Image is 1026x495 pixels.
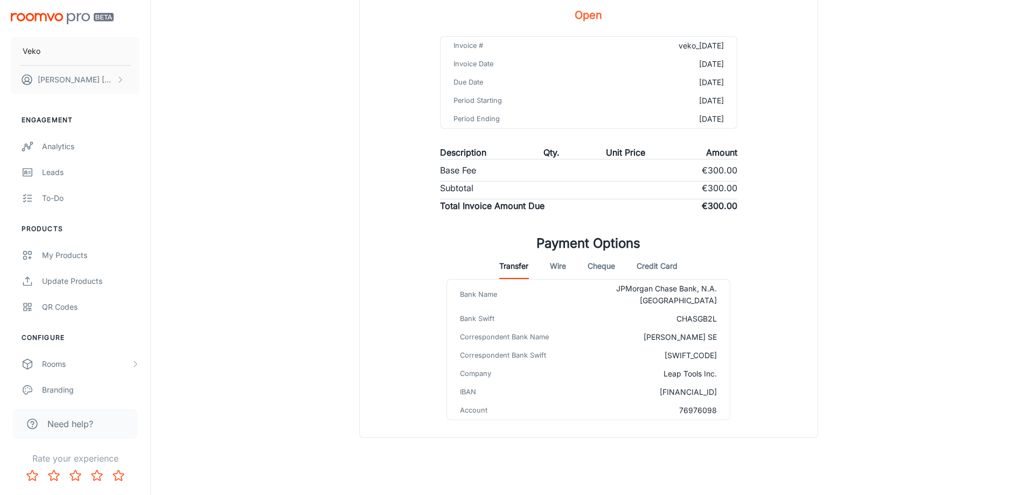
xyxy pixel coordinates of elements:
[702,182,737,194] p: €300.00
[557,383,730,401] td: [FINANCIAL_ID]
[9,452,142,465] p: Rate your experience
[706,146,737,159] p: Amount
[441,37,608,55] td: Invoice #
[606,146,645,159] p: Unit Price
[447,346,557,365] td: Correspondent Bank Swift
[447,280,557,310] td: Bank Name
[42,384,139,396] div: Branding
[42,141,139,152] div: Analytics
[702,199,737,212] p: €300.00
[557,401,730,420] td: 76976098
[447,328,557,346] td: Correspondent Bank Name
[42,301,139,313] div: QR Codes
[440,146,486,159] p: Description
[11,37,139,65] button: Veko
[22,465,43,486] button: Rate 1 star
[499,253,528,279] button: Transfer
[557,328,730,346] td: [PERSON_NAME] SE
[441,73,608,92] td: Due Date
[543,146,560,159] p: Qty.
[441,110,608,128] td: Period Ending
[557,365,730,383] td: Leap Tools Inc.
[607,73,736,92] td: [DATE]
[607,55,736,73] td: [DATE]
[447,383,557,401] td: IBAN
[607,92,736,110] td: [DATE]
[607,37,736,55] td: veko_[DATE]
[557,280,730,310] td: JPMorgan Chase Bank, N.A. [GEOGRAPHIC_DATA]
[108,465,129,486] button: Rate 5 star
[42,166,139,178] div: Leads
[440,199,545,212] p: Total Invoice Amount Due
[637,253,678,279] button: Credit Card
[441,55,608,73] td: Invoice Date
[440,164,476,177] p: Base Fee
[441,92,608,110] td: Period Starting
[447,310,557,328] td: Bank Swift
[47,417,93,430] span: Need help?
[42,275,139,287] div: Update Products
[607,110,736,128] td: [DATE]
[447,401,557,420] td: Account
[42,358,131,370] div: Rooms
[65,465,86,486] button: Rate 3 star
[23,45,40,57] p: Veko
[575,7,602,23] h5: Open
[11,13,114,24] img: Roomvo PRO Beta
[588,253,615,279] button: Cheque
[447,365,557,383] td: Company
[42,249,139,261] div: My Products
[536,234,640,253] h1: Payment Options
[42,192,139,204] div: To-do
[557,346,730,365] td: [SWIFT_CODE]
[43,465,65,486] button: Rate 2 star
[38,74,114,86] p: [PERSON_NAME] [PERSON_NAME]
[440,182,473,194] p: Subtotal
[86,465,108,486] button: Rate 4 star
[11,66,139,94] button: [PERSON_NAME] [PERSON_NAME]
[557,310,730,328] td: CHASGB2L
[702,164,737,177] p: €300.00
[550,253,566,279] button: Wire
